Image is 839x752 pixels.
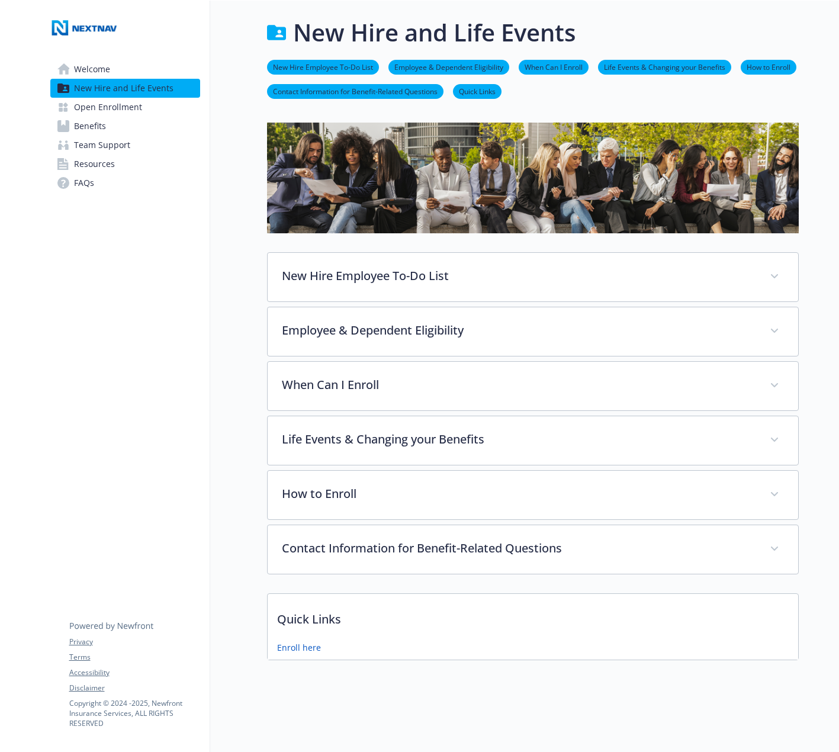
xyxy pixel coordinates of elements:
p: Life Events & Changing your Benefits [282,430,756,448]
div: When Can I Enroll [268,362,798,410]
a: Enroll here [277,641,321,654]
img: new hire page banner [267,123,799,233]
a: New Hire and Life Events [50,79,200,98]
a: Team Support [50,136,200,155]
p: Copyright © 2024 - 2025 , Newfront Insurance Services, ALL RIGHTS RESERVED [69,698,200,728]
span: Benefits [74,117,106,136]
a: Quick Links [453,85,502,97]
span: New Hire and Life Events [74,79,173,98]
span: FAQs [74,173,94,192]
a: FAQs [50,173,200,192]
p: Quick Links [268,594,798,638]
div: How to Enroll [268,471,798,519]
a: Benefits [50,117,200,136]
span: Resources [74,155,115,173]
a: Accessibility [69,667,200,678]
div: Life Events & Changing your Benefits [268,416,798,465]
a: Disclaimer [69,683,200,693]
a: Welcome [50,60,200,79]
div: Employee & Dependent Eligibility [268,307,798,356]
p: New Hire Employee To-Do List [282,267,756,285]
a: Life Events & Changing your Benefits [598,61,731,72]
a: Open Enrollment [50,98,200,117]
span: Welcome [74,60,110,79]
h1: New Hire and Life Events [293,15,576,50]
div: Contact Information for Benefit-Related Questions [268,525,798,574]
p: When Can I Enroll [282,376,756,394]
a: How to Enroll [741,61,796,72]
p: Contact Information for Benefit-Related Questions [282,539,756,557]
p: How to Enroll [282,485,756,503]
a: Employee & Dependent Eligibility [388,61,509,72]
a: When Can I Enroll [519,61,589,72]
div: New Hire Employee To-Do List [268,253,798,301]
p: Employee & Dependent Eligibility [282,322,756,339]
span: Team Support [74,136,130,155]
a: Privacy [69,637,200,647]
span: Open Enrollment [74,98,142,117]
a: New Hire Employee To-Do List [267,61,379,72]
a: Contact Information for Benefit-Related Questions [267,85,443,97]
a: Terms [69,652,200,663]
a: Resources [50,155,200,173]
